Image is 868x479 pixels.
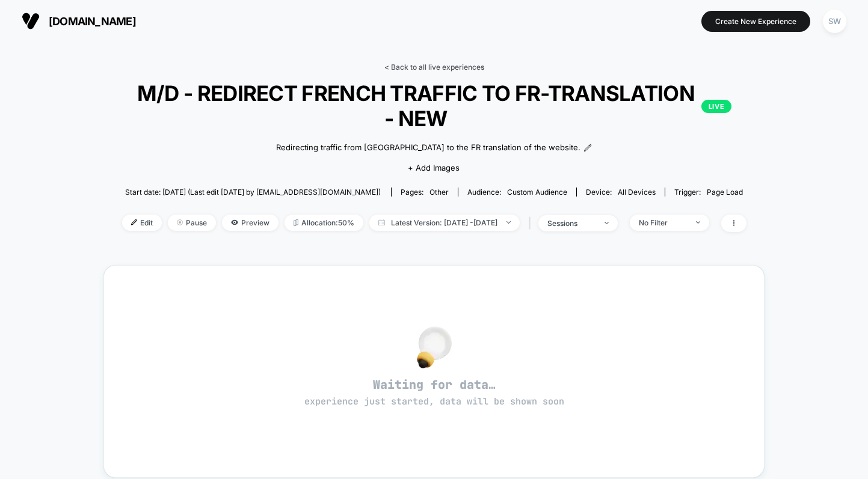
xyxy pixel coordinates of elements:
[547,219,596,228] div: sessions
[429,188,449,197] span: other
[384,63,484,72] a: < Back to all live experiences
[125,377,743,408] span: Waiting for data…
[408,163,460,172] span: + Add Images
[401,188,449,197] div: Pages:
[294,219,298,226] img: rebalance
[125,188,381,197] span: Start date: [DATE] (Last edit [DATE] by [EMAIL_ADDRESS][DOMAIN_NAME])
[22,12,40,30] img: Visually logo
[304,395,564,407] span: experience just started, data will be shown soon
[701,11,810,32] button: Create New Experience
[576,188,665,197] span: Device:
[122,215,162,231] span: Edit
[137,81,731,131] span: M/D - REDIRECT FRENCH TRAFFIC TO FR-TRANSLATION - NEW
[177,219,183,225] img: end
[417,326,452,368] img: no_data
[674,188,743,197] div: Trigger:
[467,188,567,197] div: Audience:
[696,221,700,224] img: end
[526,215,538,232] span: |
[49,15,136,28] span: [DOMAIN_NAME]
[639,218,687,227] div: No Filter
[222,215,279,231] span: Preview
[276,142,580,154] span: Redirecting traffic from [GEOGRAPHIC_DATA] to the FR translation of the website.
[378,219,385,225] img: calendar
[701,100,731,113] p: LIVE
[18,11,140,31] button: [DOMAIN_NAME]
[131,219,137,225] img: edit
[369,215,520,231] span: Latest Version: [DATE] - [DATE]
[506,221,511,224] img: end
[285,215,363,231] span: Allocation: 50%
[618,188,656,197] span: all devices
[168,215,216,231] span: Pause
[507,188,567,197] span: Custom Audience
[823,10,846,33] div: SW
[605,222,609,224] img: end
[819,9,850,34] button: SW
[707,188,743,197] span: Page Load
